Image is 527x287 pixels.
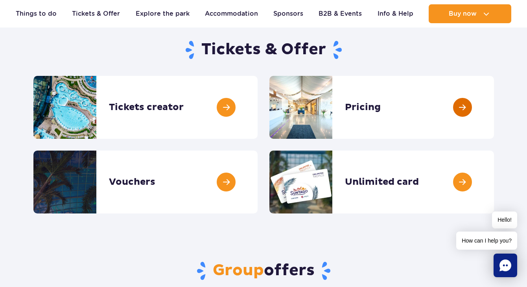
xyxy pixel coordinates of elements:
h2: offers [33,261,494,281]
button: Buy now [429,4,511,23]
a: Tickets & Offer [72,4,120,23]
a: Things to do [16,4,57,23]
a: Sponsors [273,4,303,23]
span: Hello! [492,212,517,228]
div: Chat [494,254,517,277]
h1: Tickets & Offer [33,40,494,60]
a: Explore the park [136,4,190,23]
span: Buy now [449,10,477,17]
span: How can I help you? [456,232,517,250]
a: Accommodation [205,4,258,23]
a: B2B & Events [319,4,362,23]
a: Info & Help [378,4,413,23]
span: Group [213,261,264,280]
